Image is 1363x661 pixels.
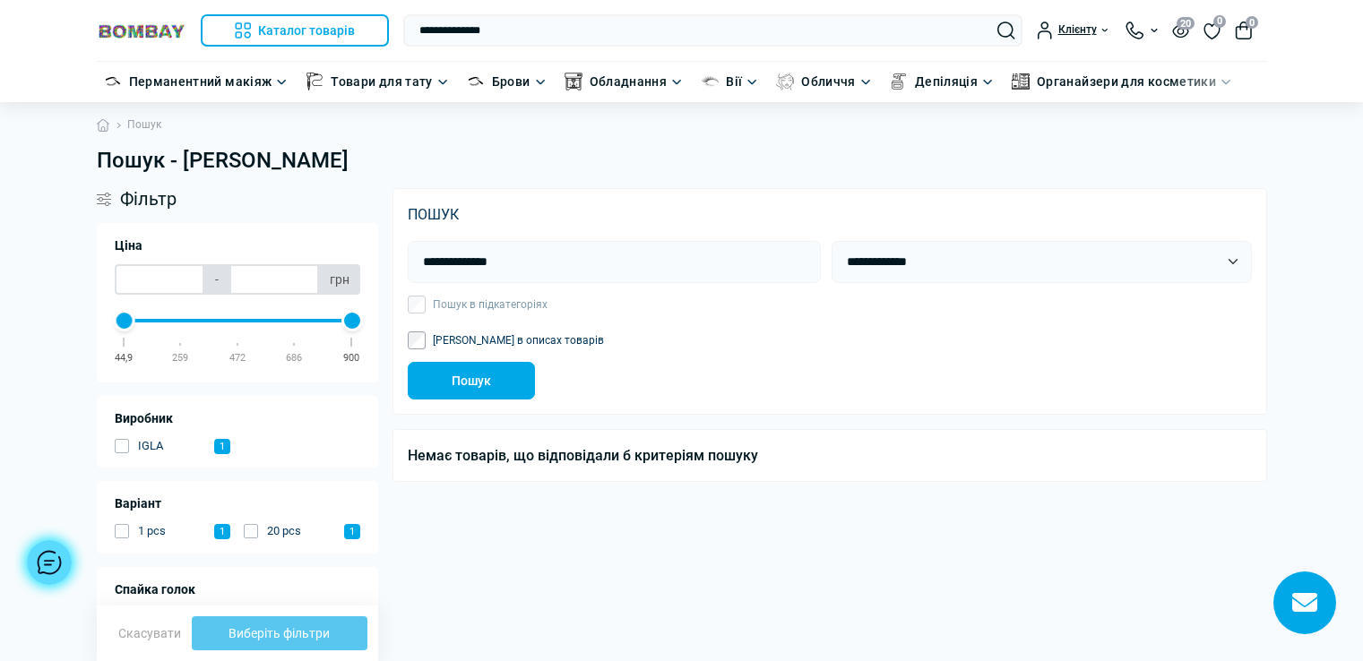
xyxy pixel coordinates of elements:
span: Спайка голок [115,580,195,599]
div: 259 [172,350,188,366]
div: Min [114,310,135,331]
img: Брови [467,73,485,90]
a: Органайзери для косметики [1037,72,1216,91]
div: Пошук [408,203,1252,227]
label: Пошук в підкатегоріях [433,299,548,310]
a: Обладнання [590,72,668,91]
button: IGLA 1 [115,437,231,455]
img: Обладнання [565,73,582,90]
span: Варіант [115,494,161,513]
a: Брови [492,72,531,91]
img: Товари для тату [306,73,323,90]
button: 20 pcs 1 [244,522,360,540]
div: 44,9 [115,350,133,366]
img: Обличчя [776,73,794,90]
li: Пошук [109,116,161,133]
button: 0 [1235,21,1253,39]
span: - [204,264,229,295]
button: Каталог товарів [201,14,390,47]
button: Виберіть фільтри [192,616,368,650]
a: Обличчя [801,72,856,91]
button: Пошук [408,362,535,399]
h1: Пошук - [PERSON_NAME] [97,148,1267,174]
span: 0 [1213,15,1226,28]
span: Виробник [115,409,173,428]
img: Перманентний макіяж [104,73,122,90]
span: 1 [344,524,360,539]
button: Search [997,21,1015,39]
nav: breadcrumb [97,102,1267,148]
input: Ціна [229,264,319,295]
input: Ціна [115,264,204,295]
a: Вії [726,72,742,91]
div: 686 [286,350,302,366]
a: 0 [1203,21,1221,40]
span: 1 [214,439,230,454]
span: 20 [1177,17,1195,30]
img: Вії [701,73,719,90]
span: грн [319,264,360,295]
div: 472 [229,350,246,366]
div: Max [341,310,363,331]
button: Скасувати [108,619,192,648]
p: Немає товарів, що відповідали б критеріям пошуку [408,444,1252,468]
span: IGLA [138,437,163,455]
span: 1 pcs [138,522,166,540]
a: Товари для тату [331,72,432,91]
span: 0 [1246,16,1258,29]
a: Депіляція [915,72,978,91]
button: 20 [1172,22,1189,38]
span: Ціна [115,236,142,255]
span: 1 [214,524,230,539]
div: Фільтр [97,188,379,210]
label: [PERSON_NAME] в описах товарів [433,335,604,346]
span: 20 pcs [267,522,301,540]
img: BOMBAY [97,22,186,39]
img: Депіляція [890,73,908,90]
div: 900 [343,350,359,366]
img: Органайзери для косметики [1012,73,1030,90]
button: 1 pcs 1 [115,522,231,540]
a: Перманентний макіяж [129,72,272,91]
